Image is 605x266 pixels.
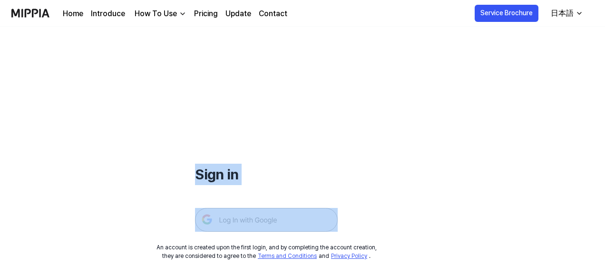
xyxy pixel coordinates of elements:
[91,8,125,20] a: Introduce
[225,8,251,20] a: Update
[179,10,186,18] img: down
[63,8,83,20] a: Home
[133,8,179,20] div: How To Use
[195,164,338,185] h1: Sign in
[331,253,367,259] a: Privacy Policy
[194,8,218,20] a: Pricing
[549,8,576,19] div: 日本語
[258,253,317,259] a: Terms and Conditions
[195,208,338,232] img: 구글 로그인 버튼
[133,8,186,20] button: How To Use
[156,243,377,260] div: An account is created upon the first login, and by completing the account creation, they are cons...
[259,8,287,20] a: Contact
[543,4,589,23] button: 日本語
[475,5,538,22] button: Service Brochure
